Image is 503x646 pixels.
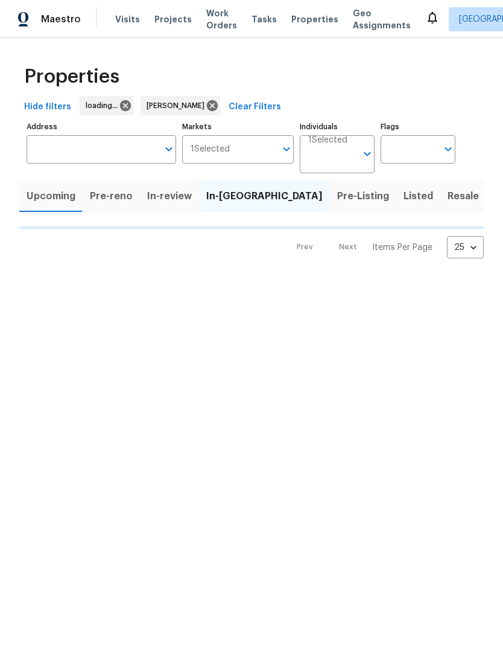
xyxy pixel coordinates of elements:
label: Flags [381,123,455,130]
span: 1 Selected [308,135,347,146]
label: Individuals [300,123,375,130]
span: Pre-Listing [337,188,389,205]
label: Address [27,123,176,130]
nav: Pagination Navigation [285,236,484,258]
span: Tasks [251,15,277,24]
span: Maestro [41,13,81,25]
button: Hide filters [19,96,76,118]
div: loading... [80,96,133,115]
span: Upcoming [27,188,75,205]
span: Listed [403,188,433,205]
button: Open [278,141,295,158]
span: Projects [154,13,192,25]
p: Items Per Page [372,241,432,254]
button: Open [440,141,457,158]
button: Open [160,141,177,158]
span: Clear Filters [229,100,281,115]
button: Clear Filters [224,96,286,118]
span: Properties [291,13,338,25]
span: Work Orders [206,7,237,31]
span: Visits [115,13,140,25]
span: Geo Assignments [353,7,411,31]
span: 1 Selected [191,144,230,155]
span: In-review [147,188,192,205]
span: Properties [24,71,119,83]
label: Markets [182,123,294,130]
div: [PERSON_NAME] [141,96,220,115]
div: 25 [447,232,484,263]
span: [PERSON_NAME] [147,100,209,112]
span: In-[GEOGRAPHIC_DATA] [206,188,323,205]
span: Resale [448,188,479,205]
span: loading... [86,100,122,112]
span: Pre-reno [90,188,133,205]
button: Open [359,146,376,162]
span: Hide filters [24,100,71,115]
